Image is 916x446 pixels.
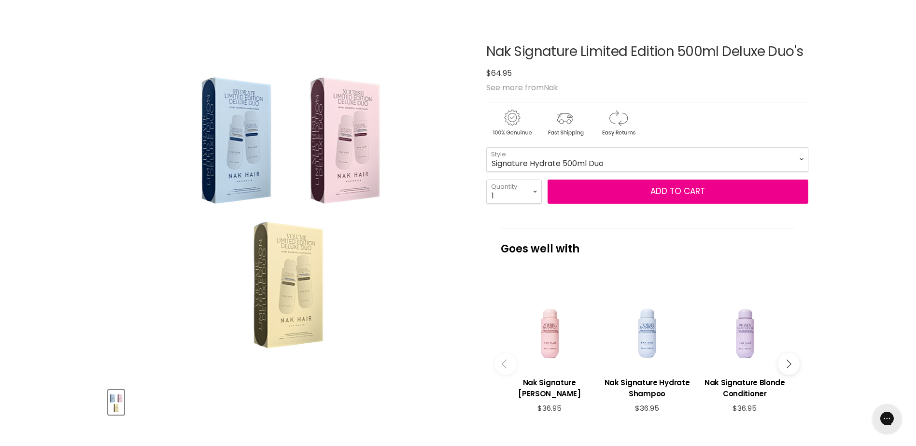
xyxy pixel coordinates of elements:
div: Product thumbnails [107,387,470,415]
button: Add to cart [548,180,808,204]
a: View product:Nak Signature Hydrate Shampoo [603,370,691,404]
h1: Nak Signature Limited Edition 500ml Deluxe Duo's [486,44,808,59]
img: Nak Signature Limited Edition 500ml Deluxe Duo's [183,31,394,369]
span: $36.95 [733,403,757,413]
h3: Nak Signature Hydrate Shampoo [603,377,691,399]
p: Goes well with [501,228,794,260]
span: $64.95 [486,68,512,79]
img: returns.gif [592,108,644,138]
span: $36.95 [537,403,562,413]
img: Nak Signature Limited Edition 500ml Deluxe Duo's [109,391,123,414]
span: $36.95 [635,403,659,413]
span: See more from [486,82,558,93]
img: genuine.gif [486,108,537,138]
a: View product:Nak Signature Blonde Conditioner [701,370,789,404]
img: shipping.gif [539,108,591,138]
a: View product:Nak Signature Nourish Shampoo [506,370,593,404]
select: Quantity [486,180,542,204]
a: Nak [544,82,558,93]
div: Nak Signature Limited Edition 500ml Deluxe Duo's image. Click or Scroll to Zoom. [108,20,469,381]
iframe: Gorgias live chat messenger [868,401,906,436]
h3: Nak Signature Blonde Conditioner [701,377,789,399]
button: Nak Signature Limited Edition 500ml Deluxe Duo's [108,390,124,415]
h3: Nak Signature [PERSON_NAME] [506,377,593,399]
